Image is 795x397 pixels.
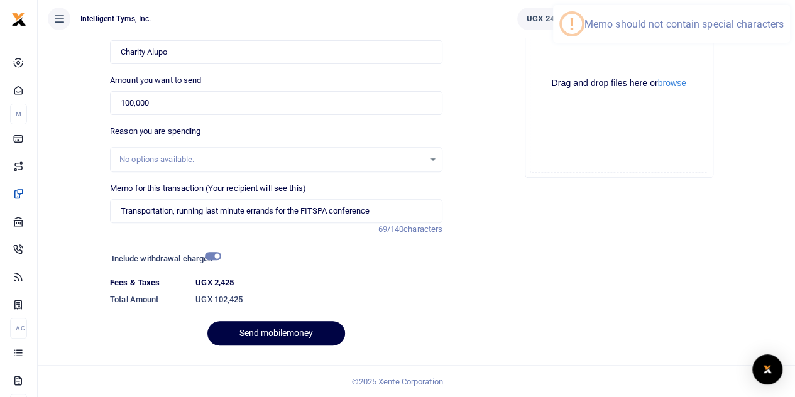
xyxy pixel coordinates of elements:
label: Reason you are spending [110,125,200,138]
a: logo-small logo-large logo-large [11,14,26,23]
li: Wallet ballance [512,8,588,30]
label: UGX 2,425 [195,276,234,289]
div: No options available. [119,153,424,166]
span: 69/140 [378,224,403,234]
dt: Fees & Taxes [105,276,190,289]
div: Open Intercom Messenger [752,354,782,384]
img: logo-small [11,12,26,27]
h6: Total Amount [110,295,185,305]
span: UGX 242,325 [527,13,574,25]
input: MTN & Airtel numbers are validated [110,40,442,64]
a: UGX 242,325 [517,8,583,30]
button: Send mobilemoney [207,321,345,345]
button: browse [658,79,686,87]
li: Ac [10,318,27,339]
input: Enter extra information [110,199,442,223]
div: Drag and drop files here or [530,77,708,89]
span: Intelligent Tyms, Inc. [75,13,156,24]
div: Memo should not contain special characters [584,18,784,30]
li: M [10,104,27,124]
input: UGX [110,91,442,115]
div: ! [569,14,574,34]
span: characters [403,224,442,234]
h6: Include withdrawal charges [112,254,216,264]
h6: UGX 102,425 [195,295,442,305]
label: Amount you want to send [110,74,201,87]
label: Memo for this transaction (Your recipient will see this) [110,182,306,195]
